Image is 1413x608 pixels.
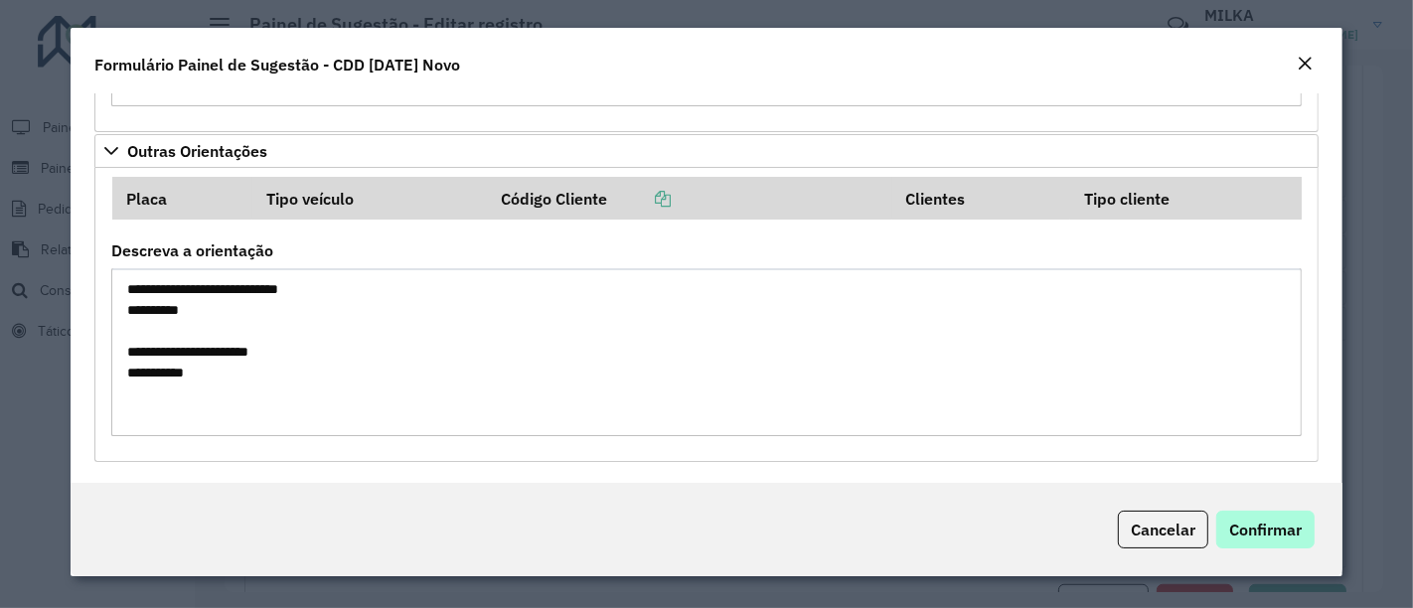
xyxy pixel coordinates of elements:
span: Cancelar [1131,520,1195,539]
th: Código Cliente [488,177,892,219]
button: Confirmar [1216,511,1315,548]
span: Confirmar [1229,520,1302,539]
th: Clientes [892,177,1070,219]
em: Fechar [1297,56,1313,72]
label: Descreva a orientação [111,238,273,262]
a: Copiar [607,189,671,209]
th: Tipo cliente [1070,177,1302,219]
div: Outras Orientações [94,168,1319,462]
button: Cancelar [1118,511,1208,548]
button: Close [1291,52,1319,77]
th: Tipo veículo [252,177,488,219]
span: Outras Orientações [127,143,267,159]
a: Outras Orientações [94,134,1319,168]
th: Placa [112,177,252,219]
h4: Formulário Painel de Sugestão - CDD [DATE] Novo [94,53,460,76]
